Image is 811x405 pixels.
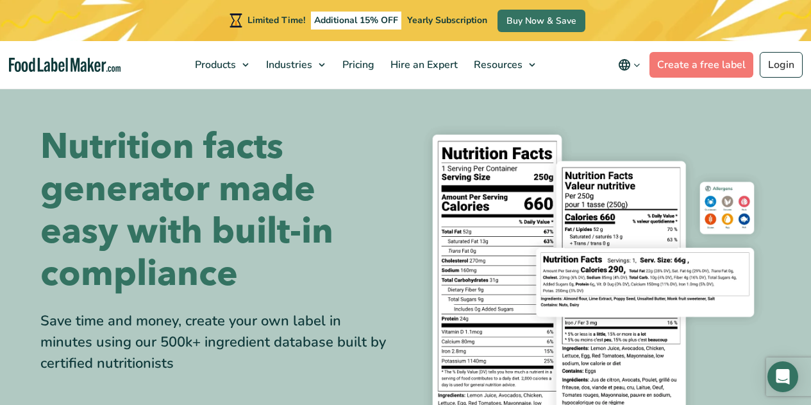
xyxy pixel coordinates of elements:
span: Additional 15% OFF [311,12,401,30]
h1: Nutrition facts generator made easy with built-in compliance [40,126,396,295]
a: Create a free label [649,52,753,78]
span: Pricing [339,58,376,72]
span: Limited Time! [247,14,305,26]
a: Products [187,41,255,89]
span: Yearly Subscription [407,14,487,26]
span: Industries [262,58,314,72]
div: Open Intercom Messenger [767,361,798,392]
div: Save time and money, create your own label in minutes using our 500k+ ingredient database built b... [40,311,396,374]
span: Products [191,58,237,72]
span: Resources [470,58,524,72]
a: Resources [466,41,542,89]
a: Industries [258,41,331,89]
a: Buy Now & Save [497,10,585,32]
a: Hire an Expert [383,41,463,89]
a: Login [760,52,803,78]
a: Pricing [335,41,380,89]
span: Hire an Expert [387,58,459,72]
